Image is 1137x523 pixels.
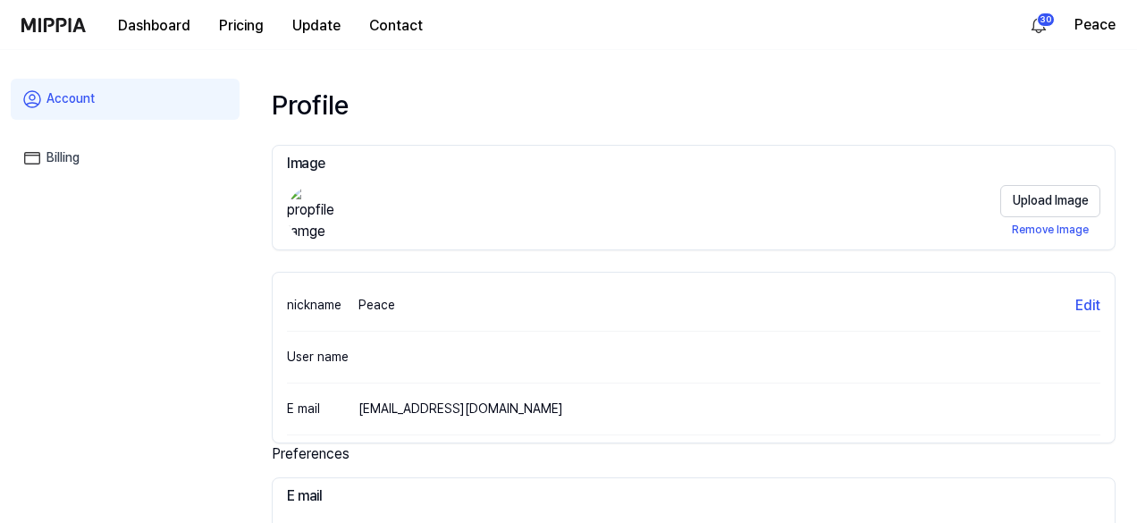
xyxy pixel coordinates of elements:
div: User name [287,347,358,367]
button: Pricing [205,8,278,44]
button: 알림30 [1024,11,1053,39]
h3: E mail [287,485,1100,507]
div: Profile [272,86,1116,123]
button: Edit [1075,295,1100,316]
button: Peace [1074,14,1116,36]
button: Update [278,8,355,44]
button: Upload Image [1000,185,1100,217]
div: Peace [358,297,395,315]
a: Update [278,1,355,50]
img: propfile Iamge [287,185,344,242]
div: [EMAIL_ADDRESS][DOMAIN_NAME] [358,401,563,418]
div: 30 [1037,13,1055,27]
div: E mail [287,399,358,418]
img: 알림 [1028,14,1049,36]
div: nickname [287,295,358,315]
button: Dashboard [104,8,205,44]
img: logo [21,18,86,32]
div: Preferences [272,443,1116,467]
button: Contact [355,8,437,44]
button: Remove Image [1000,217,1100,242]
a: Account [11,79,240,120]
a: Billing [11,138,240,179]
h3: Image [287,153,1100,174]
